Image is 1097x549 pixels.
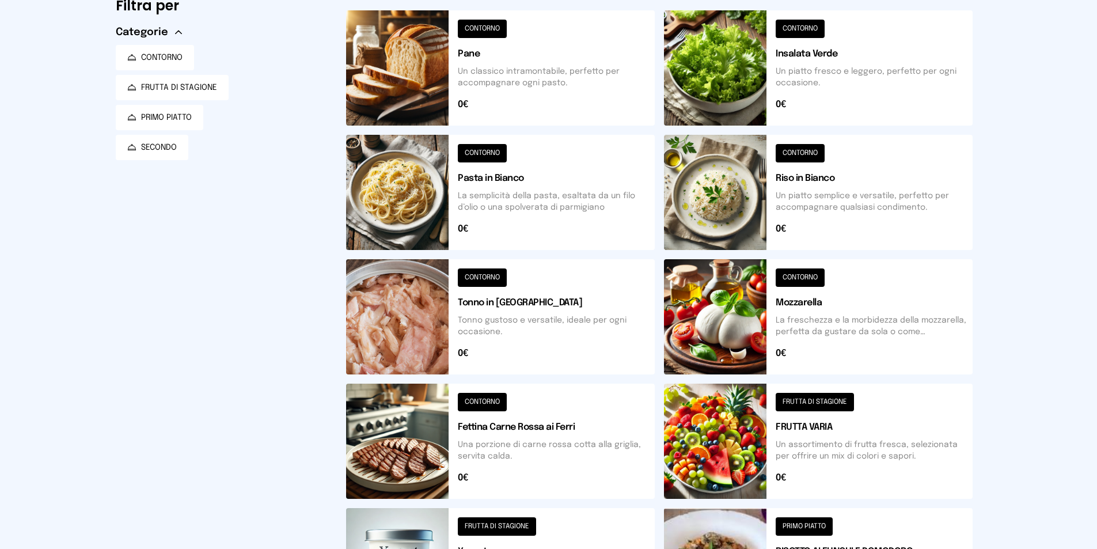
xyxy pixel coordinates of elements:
span: FRUTTA DI STAGIONE [141,82,217,93]
span: PRIMO PIATTO [141,112,192,123]
span: CONTORNO [141,52,183,63]
button: CONTORNO [116,45,194,70]
button: Categorie [116,24,182,40]
span: SECONDO [141,142,177,153]
button: FRUTTA DI STAGIONE [116,75,229,100]
button: PRIMO PIATTO [116,105,203,130]
button: SECONDO [116,135,188,160]
span: Categorie [116,24,168,40]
